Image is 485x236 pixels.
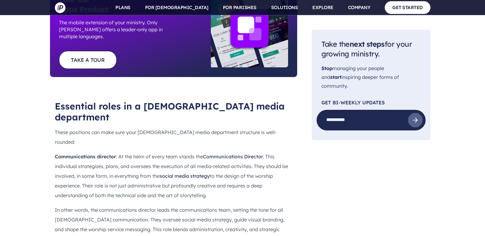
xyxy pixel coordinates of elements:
[55,153,116,160] strong: Communications director
[59,51,117,69] a: Take A Tour
[321,66,332,72] span: Stop
[330,74,341,80] span: start
[55,152,292,200] p: : At the helm of every team stands the . This individual strategizes, plans, and oversees the exe...
[203,153,263,160] a: Communications Director
[55,101,292,123] h2: Essential roles in a [DEMOGRAPHIC_DATA] media department
[350,39,385,49] span: next steps
[321,100,421,105] p: Get Bi-Weekly Updates
[55,127,292,147] p: These positions can make sure your [DEMOGRAPHIC_DATA] media department structure is well-rounded:
[321,39,412,59] span: Take the for your growing ministry.
[59,19,174,40] span: The mobile extension of your ministry. Only [PERSON_NAME] offers a leader-only app in multiple la...
[160,173,210,179] a: social media strategy
[385,1,430,14] a: GET STARTED
[321,64,421,90] p: managing your people and inspiring deeper forms of community.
